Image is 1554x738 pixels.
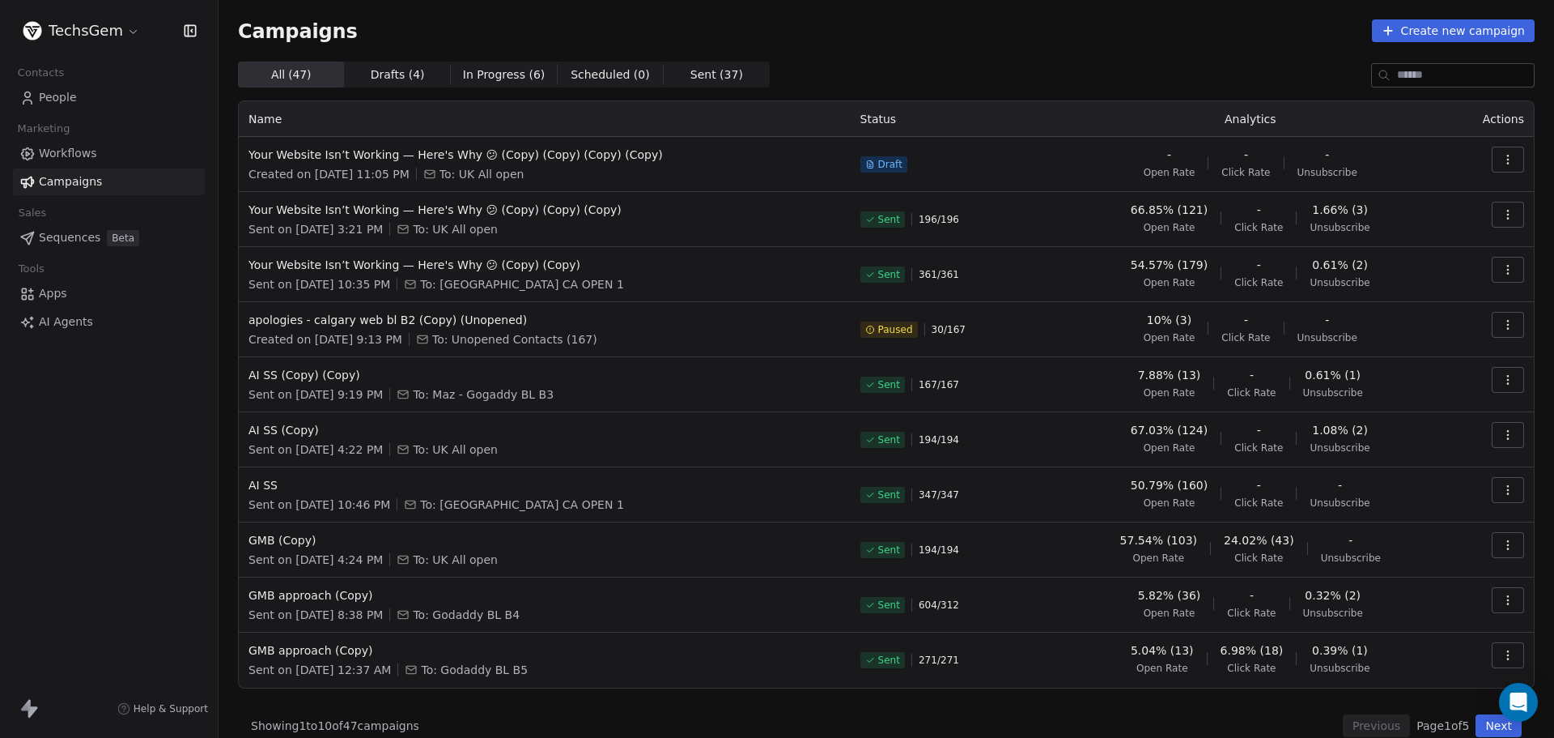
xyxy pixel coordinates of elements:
span: Click Rate [1221,166,1270,179]
span: 24.02% (43) [1224,532,1294,548]
a: Help & Support [117,702,208,715]
span: Sent on [DATE] 3:21 PM [248,221,383,237]
span: Sent [878,488,900,501]
button: TechsGem [19,17,143,45]
span: - [1257,257,1261,273]
span: Click Rate [1227,662,1276,675]
span: 194 / 194 [919,433,959,446]
span: Sent [878,378,900,391]
span: Beta [107,230,139,246]
span: 5.04% (13) [1131,642,1194,659]
span: - [1250,587,1254,604]
span: Unsubscribe [1321,552,1381,565]
span: To: UK All open [413,442,498,458]
span: Contacts [11,61,71,85]
th: Analytics [1053,101,1449,137]
span: Open Rate [1132,552,1184,565]
span: Your Website Isn’t Working — Here's Why 😕 (Copy) (Copy) [248,257,841,273]
span: AI SS (Copy) [248,422,841,438]
span: Click Rate [1234,497,1283,510]
span: Sent on [DATE] 4:24 PM [248,552,383,568]
span: - [1338,477,1342,493]
a: Apps [13,280,205,307]
span: 604 / 312 [919,599,959,612]
span: Sent on [DATE] 10:46 PM [248,497,390,513]
span: 67.03% (124) [1131,422,1208,438]
span: Unsubscribe [1303,607,1363,620]
th: Status [851,101,1053,137]
span: 6.98% (18) [1221,642,1284,659]
span: Click Rate [1227,607,1276,620]
th: Name [239,101,851,137]
button: Create new campaign [1372,19,1535,42]
span: Open Rate [1144,386,1195,399]
span: Sent [878,544,900,557]
span: Click Rate [1221,331,1270,344]
span: Sent on [DATE] 10:35 PM [248,276,390,292]
span: - [1257,422,1261,438]
span: Your Website Isn’t Working — Here's Why 😕 (Copy) (Copy) (Copy) [248,202,841,218]
span: Open Rate [1144,331,1195,344]
span: Sent [878,654,900,667]
span: Unsubscribe [1310,276,1369,289]
span: Unsubscribe [1310,442,1369,454]
span: Sent on [DATE] 4:22 PM [248,442,383,458]
span: 7.88% (13) [1138,367,1201,383]
a: People [13,84,205,111]
span: Tools [11,257,51,281]
span: Sent on [DATE] 9:19 PM [248,386,383,403]
span: Sent [878,433,900,446]
span: Drafts ( 4 ) [371,66,425,83]
span: Open Rate [1144,276,1195,289]
span: Open Rate [1144,497,1195,510]
span: To: Unopened Contacts (167) [432,331,597,348]
span: 1.66% (3) [1312,202,1368,218]
span: 1.08% (2) [1312,422,1368,438]
span: Draft [878,158,902,171]
span: Click Rate [1234,276,1283,289]
span: Help & Support [134,702,208,715]
span: Paused [878,323,913,336]
span: Sent on [DATE] 12:37 AM [248,662,391,678]
span: 0.61% (2) [1312,257,1368,273]
span: AI Agents [39,314,93,331]
span: 5.82% (36) [1138,587,1201,604]
span: AI SS (Copy) (Copy) [248,367,841,383]
span: AI SS [248,477,841,493]
span: - [1244,312,1248,328]
span: Click Rate [1234,552,1283,565]
span: Workflows [39,145,97,162]
span: 0.39% (1) [1312,642,1368,659]
span: - [1325,312,1329,328]
span: 347 / 347 [919,488,959,501]
span: People [39,89,77,106]
button: Next [1475,715,1522,737]
span: GMB approach (Copy) [248,642,841,659]
span: Marketing [11,117,77,141]
span: 30 / 167 [932,323,966,336]
span: 0.32% (2) [1305,587,1361,604]
span: 54.57% (179) [1131,257,1208,273]
span: Click Rate [1234,442,1283,454]
span: Unsubscribe [1303,386,1363,399]
th: Actions [1448,101,1534,137]
span: Created on [DATE] 9:13 PM [248,331,402,348]
span: 361 / 361 [919,268,959,281]
a: AI Agents [13,309,205,335]
span: GMB approach (Copy) [248,587,841,604]
a: SequencesBeta [13,224,205,251]
span: Sent ( 37 ) [690,66,743,83]
span: 194 / 194 [919,544,959,557]
span: 50.79% (160) [1131,477,1208,493]
span: Open Rate [1136,662,1188,675]
a: Workflows [13,140,205,167]
span: Page 1 of 5 [1416,718,1469,734]
button: Previous [1343,715,1410,737]
span: - [1257,202,1261,218]
span: To: Godaddy BL B4 [413,607,520,623]
span: Unsubscribe [1310,497,1369,510]
span: Sent [878,213,900,226]
a: Campaigns [13,169,205,195]
span: 10% (3) [1147,312,1191,328]
span: To: Maz - Gogaddy BL B3 [413,386,554,403]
